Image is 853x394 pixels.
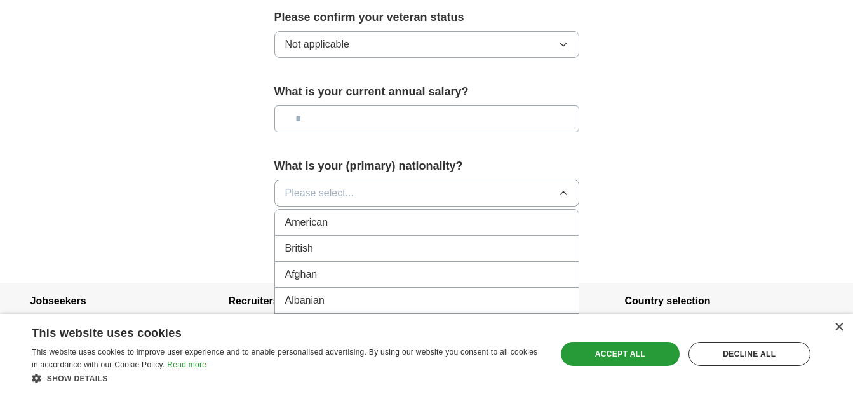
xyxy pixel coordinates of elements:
span: British [285,241,313,256]
span: Show details [47,374,108,383]
h4: Country selection [625,283,823,319]
span: This website uses cookies to improve user experience and to enable personalised advertising. By u... [32,348,537,369]
span: Not applicable [285,37,349,52]
span: Albanian [285,293,325,308]
span: American [285,215,328,230]
label: Please confirm your veteran status [274,9,579,26]
div: Show details [32,372,541,384]
a: Read more, opens a new window [167,360,206,369]
label: What is your current annual salary? [274,83,579,100]
button: Not applicable [274,31,579,58]
div: Accept all [561,342,680,366]
div: Decline all [688,342,810,366]
span: Afghan [285,267,318,282]
div: This website uses cookies [32,322,509,341]
span: Please select... [285,186,354,201]
label: What is your (primary) nationality? [274,158,579,175]
button: Please select... [274,180,579,207]
div: Close [834,323,843,332]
